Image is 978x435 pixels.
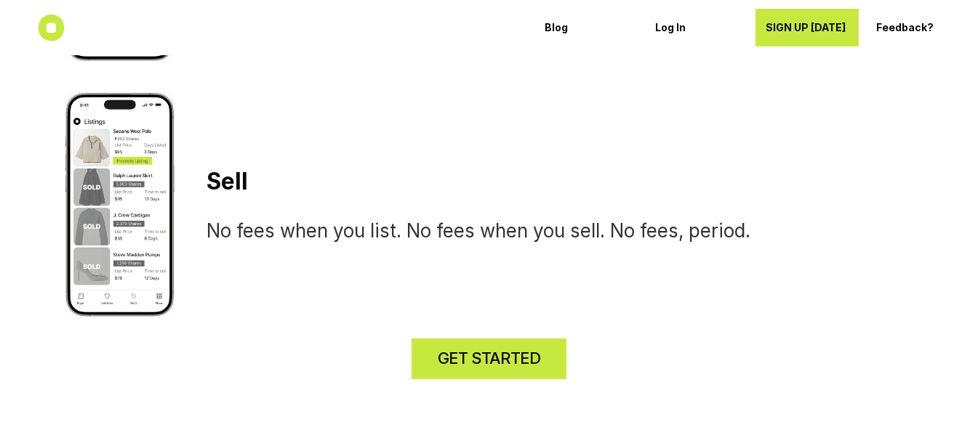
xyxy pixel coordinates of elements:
[755,9,859,46] a: SIGN UP [DATE]
[207,168,889,195] h3: Sell
[876,22,959,34] p: Feedback?
[866,9,969,46] a: Feedback?
[207,219,889,242] h3: No fees when you list. No fees when you sell. No fees, period.
[438,348,540,370] h4: GET STARTED
[766,22,849,34] p: SIGN UP [DATE]
[534,9,638,46] a: Blog
[545,22,628,34] p: Blog
[655,22,738,34] p: Log In
[645,9,748,46] a: Log In
[412,338,566,379] a: GET STARTED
